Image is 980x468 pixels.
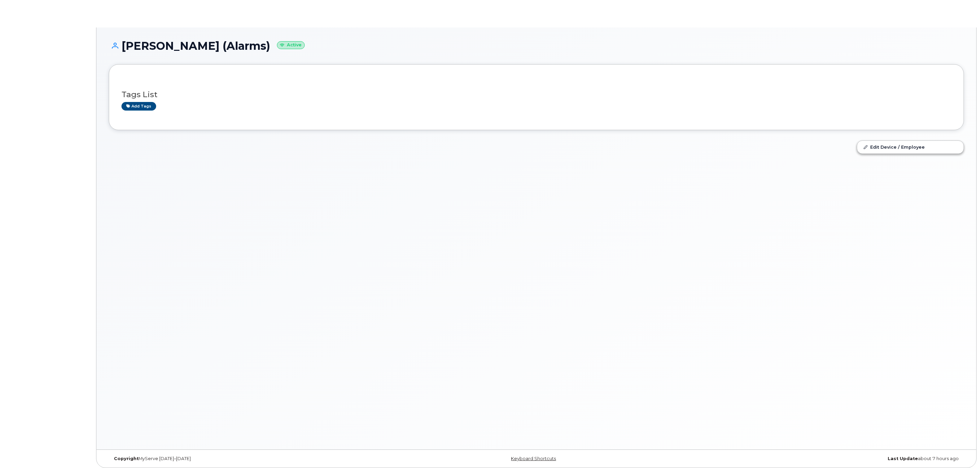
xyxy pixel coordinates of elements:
[888,456,918,461] strong: Last Update
[121,102,156,111] a: Add tags
[679,456,964,461] div: about 7 hours ago
[114,456,139,461] strong: Copyright
[121,90,951,99] h3: Tags List
[277,41,305,49] small: Active
[511,456,556,461] a: Keyboard Shortcuts
[857,141,964,153] a: Edit Device / Employee
[109,456,394,461] div: MyServe [DATE]–[DATE]
[109,40,964,52] h1: [PERSON_NAME] (Alarms)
